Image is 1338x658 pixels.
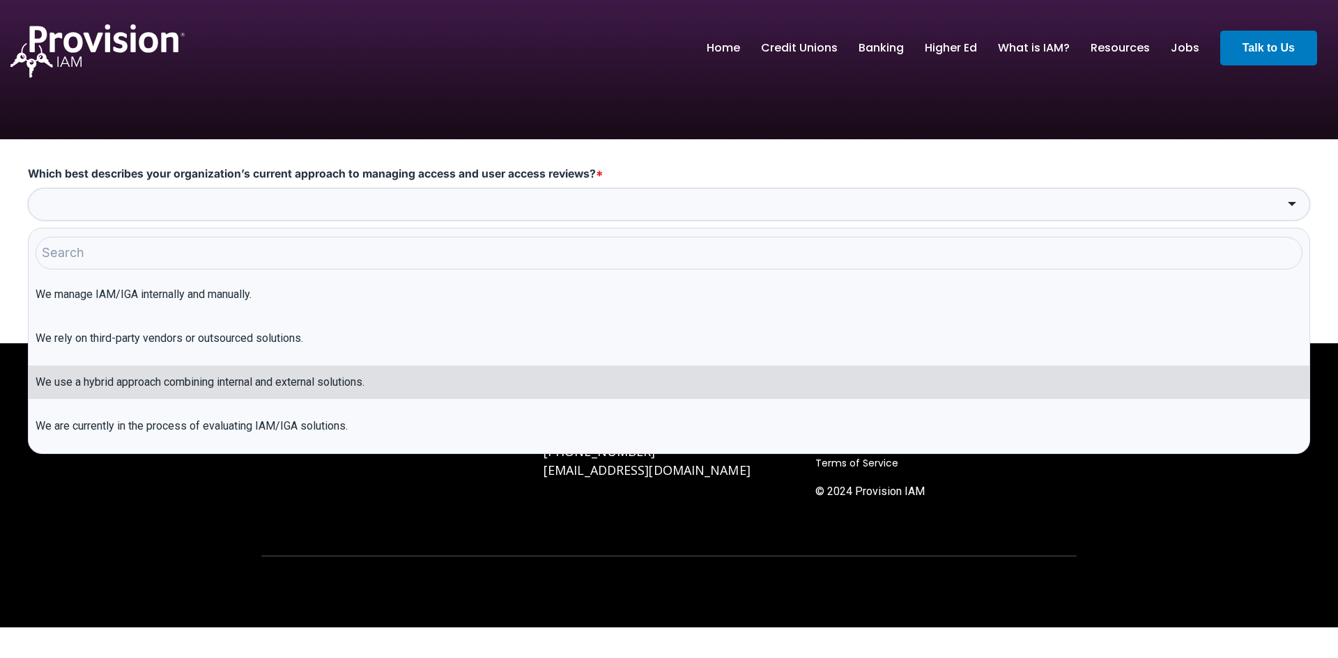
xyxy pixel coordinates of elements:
span: Terms of Service [815,456,898,470]
div: Navigation Menu [815,426,1066,507]
a: Talk to Us [1220,31,1317,65]
li: We manage IAM/IGA internally and manually. [29,278,1309,311]
a: [EMAIL_ADDRESS][DOMAIN_NAME] [544,462,751,478]
nav: menu [696,26,1210,70]
a: [PHONE_NUMBER] [544,443,655,460]
input: Search [36,237,1302,269]
a: Credit Unions [761,36,838,60]
li: We are currently in the process of evaluating IAM/IGA solutions. [29,409,1309,443]
span: Which best describes your organization’s current approach to managing access and user access revi... [28,167,596,180]
a: Banking [859,36,904,60]
span: © 2024 Provision IAM [815,485,925,498]
li: We rely on third-party vendors or outsourced solutions. [29,322,1309,355]
img: ProvisionIAM-Logo-White [10,24,185,78]
a: Terms of Service [815,455,905,471]
a: What is IAM? [998,36,1070,60]
a: Jobs [1171,36,1199,60]
a: Home [707,36,740,60]
li: We use a hybrid approach combining internal and external solutions. [29,366,1309,399]
a: Resources [1091,36,1150,60]
strong: Talk to Us [1243,42,1295,54]
a: Higher Ed [925,36,977,60]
